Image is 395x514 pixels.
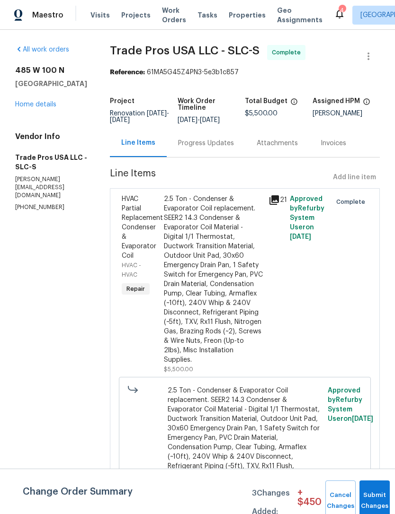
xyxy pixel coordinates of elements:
span: Approved by Refurby System User on [328,387,373,422]
a: Home details [15,101,56,108]
a: All work orders [15,46,69,53]
span: Projects [121,10,151,20]
span: Repair [123,284,149,294]
span: Maestro [32,10,63,20]
h5: [GEOGRAPHIC_DATA] [15,79,87,88]
span: Line Items [110,169,329,186]
h2: 485 W 100 N [15,66,87,75]
div: Attachments [257,139,298,148]
span: Renovation [110,110,169,123]
span: Tasks [197,12,217,18]
p: [PHONE_NUMBER] [15,203,87,211]
span: The hpm assigned to this work order. [363,98,370,110]
b: Reference: [110,69,145,76]
span: [DATE] [352,416,373,422]
span: - [110,110,169,123]
span: HVAC - HVAC [122,262,141,278]
div: Line Items [121,138,155,148]
span: 2.5 Ton - Condenser & Evaporator Coil replacement. SEER2 14.3 Condenser & Evaporator Coil Materia... [168,386,322,499]
span: Cancel Changes [330,490,351,512]
span: $5,500.00 [245,110,278,117]
span: Complete [336,197,369,207]
h5: Total Budget [245,98,287,105]
span: [DATE] [178,117,197,123]
span: The total cost of line items that have been proposed by Opendoor. This sum includes line items th... [290,98,298,110]
span: Geo Assignments [277,6,323,25]
div: [PERSON_NAME] [313,110,380,117]
h5: Trade Pros USA LLC - SLC-S [15,153,87,172]
h4: Vendor Info [15,132,87,141]
h5: Assigned HPM [313,98,360,105]
span: [DATE] [290,234,311,240]
p: [PERSON_NAME][EMAIL_ADDRESS][DOMAIN_NAME] [15,175,87,200]
span: [DATE] [110,117,130,123]
div: 61MA5G45Z4PN3-5e3b1c857 [110,68,380,77]
span: Submit Changes [364,490,385,512]
span: Work Orders [162,6,186,25]
span: HVAC Partial Replacement Condenser & Evaporator Coil [122,196,163,259]
span: [DATE] [147,110,167,117]
span: [DATE] [200,117,220,123]
span: Complete [272,48,305,57]
h5: Project [110,98,135,105]
div: 2.5 Ton - Condenser & Evaporator Coil replacement. SEER2 14.3 Condenser & Evaporator Coil Materia... [164,194,263,365]
h5: Work Order Timeline [178,98,245,111]
div: Progress Updates [178,139,234,148]
div: Invoices [321,139,346,148]
div: 4 [339,6,345,15]
span: Approved by Refurby System User on [290,196,324,240]
span: Trade Pros USA LLC - SLC-S [110,45,260,56]
span: Visits [90,10,110,20]
span: - [178,117,220,123]
span: $5,500.00 [164,366,193,372]
div: 21 [269,194,284,206]
span: Properties [229,10,266,20]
